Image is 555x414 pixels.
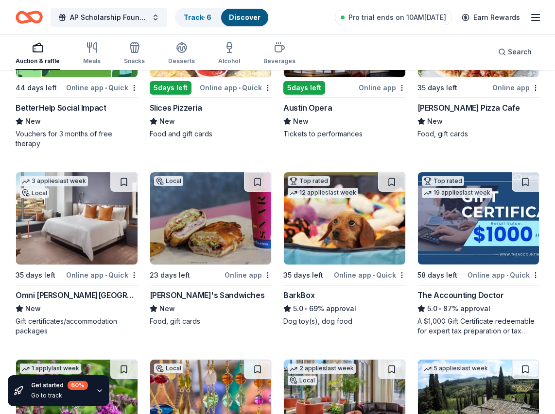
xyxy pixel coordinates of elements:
[16,6,43,29] a: Home
[150,102,202,114] div: Slices Pizzeria
[348,12,446,23] span: Pro trial ends on 10AM[DATE]
[456,9,526,26] a: Earn Rewards
[66,269,138,281] div: Online app Quick
[492,82,539,94] div: Online app
[490,42,539,62] button: Search
[418,172,539,265] img: Image for The Accounting Doctor
[439,305,441,313] span: •
[20,364,81,374] div: 1 apply last week
[283,269,323,281] div: 35 days left
[373,271,375,279] span: •
[334,269,406,281] div: Online app Quick
[105,271,107,279] span: •
[154,176,183,186] div: Local
[283,102,332,114] div: Austin Opera
[417,316,540,336] div: A $1,000 Gift Certificate redeemable for expert tax preparation or tax resolution services—recipi...
[417,102,520,114] div: [PERSON_NAME] Pizza Cafe
[293,303,303,315] span: 5.0
[16,172,138,265] img: Image for Omni Barton Creek Resort & Spa
[283,81,325,95] div: 5 days left
[16,316,138,336] div: Gift certificates/accommodation packages
[150,269,190,281] div: 23 days left
[283,289,314,301] div: BarkBox
[288,364,356,374] div: 2 applies last week
[293,116,309,127] span: New
[68,381,88,390] div: 60 %
[83,38,101,70] button: Meals
[283,172,406,326] a: Image for BarkBoxTop rated12 applieslast week35 days leftOnline app•QuickBarkBox5.0•69% approvalD...
[239,84,241,92] span: •
[417,129,540,139] div: Food, gift cards
[51,8,167,27] button: AP Scholarship Foundation Casino Night & Silent Auction
[159,303,175,315] span: New
[16,82,57,94] div: 44 days left
[16,172,138,336] a: Image for Omni Barton Creek Resort & Spa 3 applieslast weekLocal35 days leftOnline app•QuickOmni ...
[263,38,295,70] button: Beverages
[508,46,532,58] span: Search
[468,269,539,281] div: Online app Quick
[200,82,272,94] div: Online app Quick
[16,38,60,70] button: Auction & raffle
[154,364,183,373] div: Local
[16,289,138,301] div: Omni [PERSON_NAME][GEOGRAPHIC_DATA]
[124,38,145,70] button: Snacks
[16,57,60,65] div: Auction & raffle
[417,172,540,336] a: Image for The Accounting DoctorTop rated19 applieslast week58 days leftOnline app•QuickThe Accoun...
[124,57,145,65] div: Snacks
[150,316,272,326] div: Food, gift cards
[305,305,307,313] span: •
[25,303,41,315] span: New
[150,172,272,265] img: Image for Snarf's Sandwiches
[506,271,508,279] span: •
[427,116,443,127] span: New
[283,316,406,326] div: Dog toy(s), dog food
[288,176,330,186] div: Top rated
[150,172,272,326] a: Image for Snarf's SandwichesLocal23 days leftOnline app[PERSON_NAME]'s SandwichesNewFood, gift cards
[218,57,240,65] div: Alcohol
[422,364,490,374] div: 5 applies last week
[422,176,464,186] div: Top rated
[284,172,405,265] img: Image for BarkBox
[70,12,148,23] span: AP Scholarship Foundation Casino Night & Silent Auction
[417,82,457,94] div: 35 days left
[359,82,406,94] div: Online app
[335,10,452,25] a: Pro trial ends on 10AM[DATE]
[225,269,272,281] div: Online app
[66,82,138,94] div: Online app Quick
[288,188,358,198] div: 12 applies last week
[175,8,269,27] button: Track· 6Discover
[168,38,195,70] button: Desserts
[417,303,540,315] div: 87% approval
[184,13,211,21] a: Track· 6
[150,81,191,95] div: 5 days left
[288,376,317,385] div: Local
[283,303,406,315] div: 69% approval
[168,57,195,65] div: Desserts
[150,129,272,139] div: Food and gift cards
[263,57,295,65] div: Beverages
[150,289,265,301] div: [PERSON_NAME]'s Sandwiches
[422,188,492,198] div: 19 applies last week
[159,116,175,127] span: New
[105,84,107,92] span: •
[31,381,88,390] div: Get started
[20,176,88,186] div: 3 applies last week
[31,392,88,399] div: Go to track
[229,13,260,21] a: Discover
[427,303,437,315] span: 5.0
[283,129,406,139] div: Tickets to performances
[16,102,106,114] div: BetterHelp Social Impact
[83,57,101,65] div: Meals
[417,289,504,301] div: The Accounting Doctor
[16,269,55,281] div: 35 days left
[218,38,240,70] button: Alcohol
[417,269,457,281] div: 58 days left
[25,116,41,127] span: New
[16,129,138,149] div: Vouchers for 3 months of free therapy
[20,188,49,198] div: Local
